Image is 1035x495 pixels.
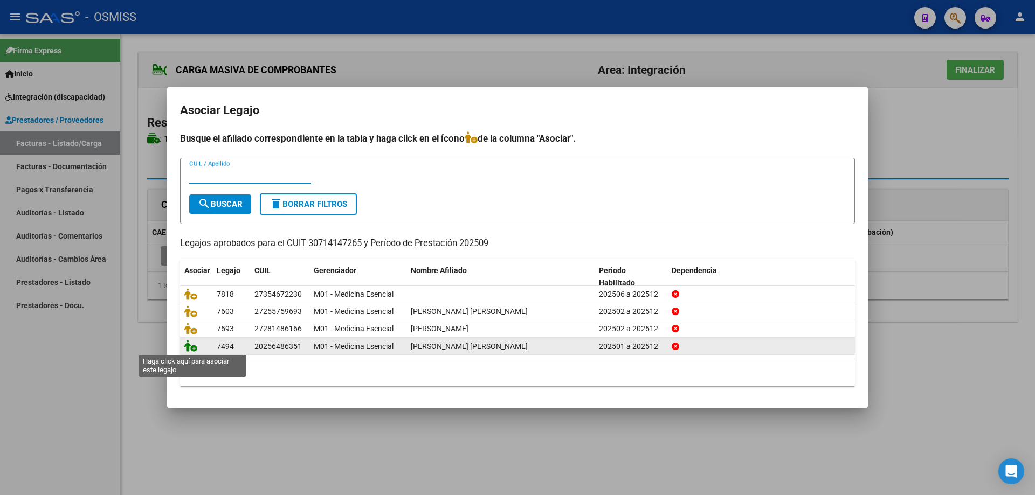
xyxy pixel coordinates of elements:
[217,307,234,316] span: 7603
[599,288,663,301] div: 202506 a 202512
[314,266,356,275] span: Gerenciador
[270,199,347,209] span: Borrar Filtros
[309,259,406,295] datatable-header-cell: Gerenciador
[595,259,667,295] datatable-header-cell: Periodo Habilitado
[254,305,302,318] div: 27255759693
[270,197,282,210] mat-icon: delete
[599,323,663,335] div: 202502 a 202512
[180,100,855,121] h2: Asociar Legajo
[180,359,855,386] div: 4 registros
[260,193,357,215] button: Borrar Filtros
[599,340,663,353] div: 202501 a 202512
[254,288,302,301] div: 27354672230
[180,259,212,295] datatable-header-cell: Asociar
[314,324,394,333] span: M01 - Medicina Esencial
[411,307,528,316] span: SALAZAR MARIA VERONICA
[198,197,211,210] mat-icon: search
[599,305,663,318] div: 202502 a 202512
[217,324,234,333] span: 7593
[217,342,234,351] span: 7494
[217,266,240,275] span: Legajo
[189,194,251,214] button: Buscar
[599,266,635,287] span: Periodo Habilitado
[254,266,271,275] span: CUIL
[998,458,1024,484] div: Open Intercom Messenger
[314,307,394,316] span: M01 - Medicina Esencial
[314,290,394,298] span: M01 - Medicina Esencial
[406,259,595,295] datatable-header-cell: Nombre Afiliado
[250,259,309,295] datatable-header-cell: CUIL
[184,266,210,275] span: Asociar
[411,342,528,351] span: FERRARO PABLO ANDRES
[667,259,855,295] datatable-header-cell: Dependencia
[254,340,302,353] div: 20256486351
[180,131,855,145] h4: Busque el afiliado correspondiente en la tabla y haga click en el ícono de la columna "Asociar".
[254,323,302,335] div: 27281486166
[212,259,250,295] datatable-header-cell: Legajo
[411,324,468,333] span: ALEGRE GABRIELA CAROLINA
[180,237,855,250] p: Legajos aprobados para el CUIT 30714147265 y Período de Prestación 202509
[411,266,467,275] span: Nombre Afiliado
[198,199,243,209] span: Buscar
[314,342,394,351] span: M01 - Medicina Esencial
[672,266,717,275] span: Dependencia
[217,290,234,298] span: 7818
